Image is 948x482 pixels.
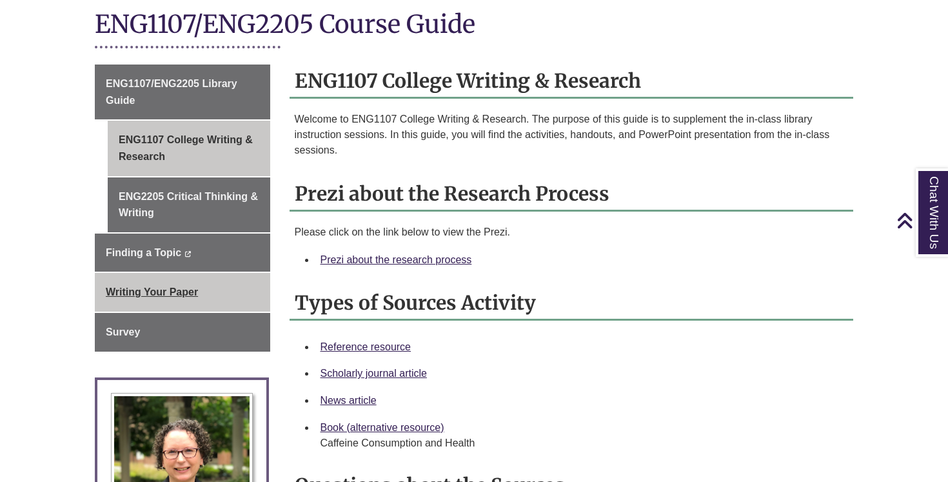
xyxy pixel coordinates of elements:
h2: Prezi about the Research Process [290,177,854,212]
p: Please click on the link below to view the Prezi. [295,225,849,240]
span: Finding a Topic [106,247,181,258]
h1: ENG1107/ENG2205 Course Guide [95,8,853,43]
a: Back to Top [896,212,945,229]
span: ENG1107/ENG2205 Library Guide [106,78,237,106]
h2: Types of Sources Activity [290,286,854,321]
div: Caffeine Consumption and Health [321,436,844,451]
a: Survey [95,313,270,352]
span: Writing Your Paper [106,286,198,297]
a: Scholarly journal article [321,368,427,379]
a: ENG1107/ENG2205 Library Guide [95,65,270,119]
a: Reference resource [321,341,411,352]
a: Book (alternative resource) [321,422,444,433]
a: ENG1107 College Writing & Research [108,121,270,176]
a: ENG2205 Critical Thinking & Writing [108,177,270,232]
h2: ENG1107 College Writing & Research [290,65,854,99]
p: Welcome to ENG1107 College Writing & Research. The purpose of this guide is to supplement the in-... [295,112,849,158]
a: News article [321,395,377,406]
a: Writing Your Paper [95,273,270,312]
div: Guide Page Menu [95,65,270,351]
a: Finding a Topic [95,234,270,272]
i: This link opens in a new window [184,251,191,257]
a: Prezi about the research process [321,254,472,265]
span: Survey [106,326,140,337]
